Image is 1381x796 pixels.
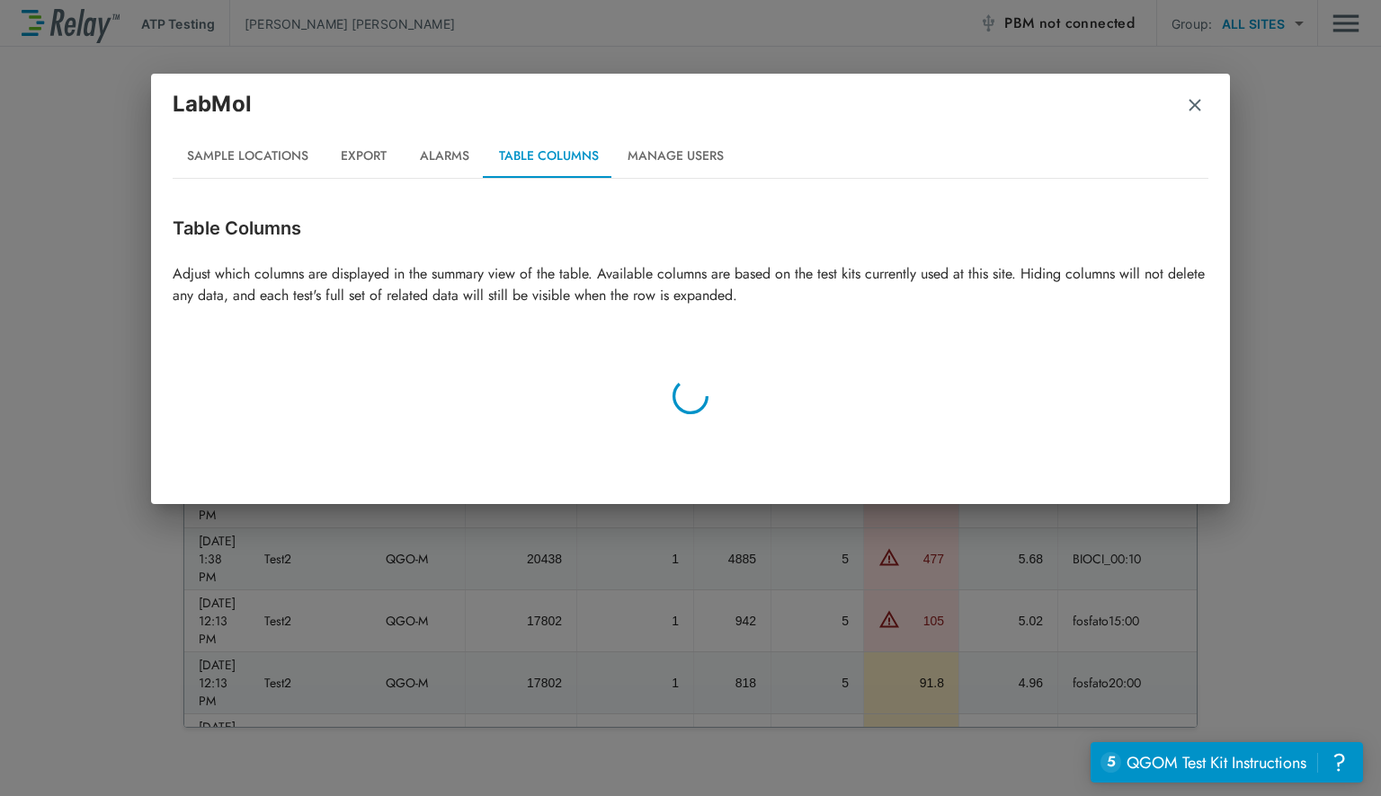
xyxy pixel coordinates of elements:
button: Sample Locations [173,135,323,178]
button: Manage Users [613,135,738,178]
button: Export [323,135,404,178]
p: Adjust which columns are displayed in the summary view of the table. Available columns are based ... [173,263,1208,306]
p: LabMol [173,88,252,120]
p: Table Columns [173,215,1208,242]
button: Alarms [404,135,485,178]
button: Table Columns [485,135,613,178]
iframe: Resource center [1091,742,1363,783]
img: Remove [1186,96,1204,114]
